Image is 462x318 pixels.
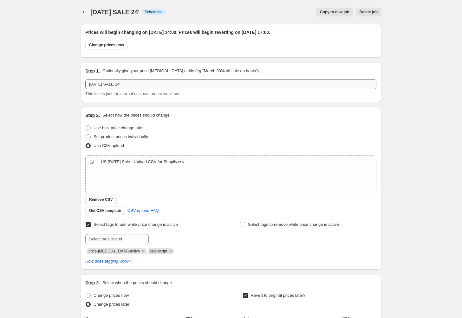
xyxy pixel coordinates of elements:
span: Change prices now [94,293,129,298]
input: 30% off holiday sale [85,79,376,89]
button: Copy to new job [316,8,353,16]
span: This title is just for internal use, customers won't see it [85,91,184,96]
span: Delete job [360,10,378,15]
span: Use bulk price change rules [94,125,144,130]
h2: Step 1. [85,68,100,74]
span: Revert to original prices later? [251,293,306,298]
button: Delete job [356,8,381,16]
a: How does tagging work? [85,259,130,264]
button: Change prices now [85,41,128,49]
button: Remove sale-script [168,248,173,254]
p: Optionally give your price [MEDICAL_DATA] a title (eg "March 30% off sale on boots") [102,68,259,74]
button: Price change jobs [80,8,89,16]
span: Change prices now [89,42,124,48]
span: Set product prices individually [94,134,148,139]
div: US [DATE] Sale - Upload CSV for Shopify.csv [101,159,184,165]
h2: Prices will begin changing on [DATE] 14:00. Prices will begin reverting on [DATE] 17:00. [85,29,376,35]
span: Use CSV upload [94,143,124,148]
h2: Step 3. [85,280,100,286]
p: Select when the prices should change [102,280,172,286]
span: [DATE] SALE 24' [90,9,140,16]
span: Scheduled [145,10,163,15]
a: CSV upload FAQ [124,206,163,216]
span: CSV upload FAQ [127,207,159,214]
button: Remove price-change-job-active [140,248,146,254]
button: Remove CSV [85,195,117,204]
p: Select how the prices should change [102,112,170,118]
button: Get CSV template [85,206,125,215]
span: Select tags to add while price change is active [94,222,178,227]
input: Select tags to add [85,234,149,244]
h2: Step 2. [85,112,100,118]
span: Copy to new job [320,10,349,15]
span: Remove CSV [89,197,113,202]
span: Get CSV template [89,208,121,213]
span: sale-script [150,249,167,253]
span: Change prices later [94,302,129,307]
span: Select tags to remove while price change is active [248,222,339,227]
span: price-change-job-active [88,249,140,253]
